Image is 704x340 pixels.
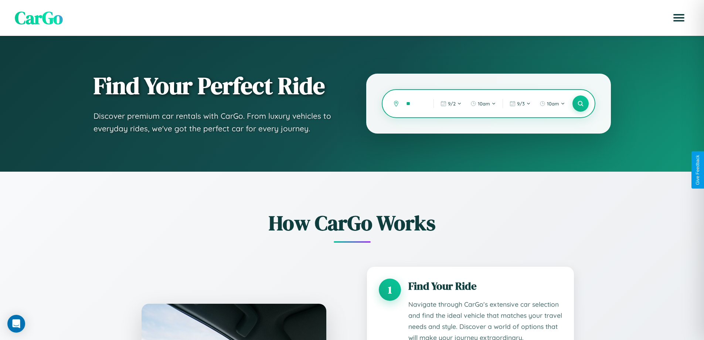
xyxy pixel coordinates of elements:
[547,101,559,107] span: 10am
[7,315,25,333] div: Open Intercom Messenger
[506,98,534,110] button: 9/3
[536,98,569,110] button: 10am
[408,279,562,293] h3: Find Your Ride
[93,110,337,135] p: Discover premium car rentals with CarGo. From luxury vehicles to everyday rides, we've got the pe...
[130,209,574,237] h2: How CarGo Works
[15,6,63,30] span: CarGo
[437,98,465,110] button: 9/2
[695,155,700,185] div: Give Feedback
[448,101,456,107] span: 9 / 2
[379,279,401,301] div: 1
[93,73,337,99] h1: Find Your Perfect Ride
[467,98,500,110] button: 10am
[517,101,525,107] span: 9 / 3
[478,101,490,107] span: 10am
[669,7,689,28] button: Open menu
